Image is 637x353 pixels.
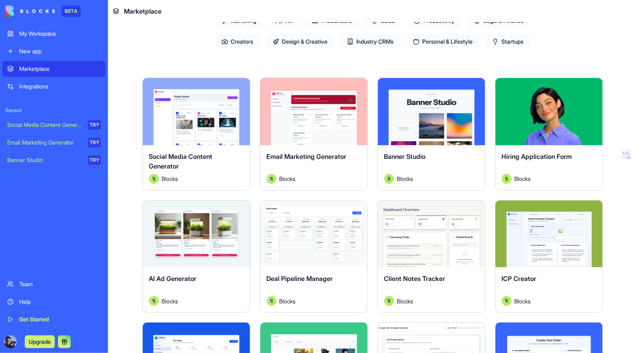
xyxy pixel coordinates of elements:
[384,296,394,306] img: Avatar
[486,34,530,49] span: Startups
[2,152,106,168] a: Banner StudioTRY
[280,174,296,183] span: Blocks
[162,297,178,305] span: Blocks
[407,34,479,49] span: Personal & Lifestyle
[267,174,276,184] img: Avatar
[341,34,400,49] span: Industry CRMs
[19,82,101,90] div: Integrations
[2,276,106,292] a: Team
[267,152,347,160] span: Email Marketing Generator
[149,174,159,184] img: Avatar
[7,156,82,164] div: Banner Studio
[19,315,101,323] div: Get Started
[162,174,178,183] span: Blocks
[88,138,101,147] div: TRY
[267,275,333,283] span: Deal Pipeline Manager
[502,296,511,306] img: Avatar
[260,78,368,191] a: Email Marketing GeneratorAvatarBlocks
[515,174,531,183] span: Blocks
[7,121,82,129] div: Social Media Content Generator
[149,152,213,170] span: Social Media Content Generator
[2,43,106,59] a: New app
[215,34,260,49] span: Creators
[149,275,197,283] span: AI Ad Generator
[2,134,106,150] a: Email Marketing GeneratorTRY
[495,200,603,313] a: ICP CreatorAvatarBlocks
[2,61,106,77] a: Marketplace
[25,335,55,348] button: Upgrade
[19,280,101,288] div: Team
[4,335,17,348] img: ACg8ocItD8dFsm1zY2TLJ41fKr2XRCIiPOOpHcqwqO2xez9QDuGuX7c=s96-c
[25,337,55,345] a: Upgrade
[2,78,106,94] a: Integrations
[280,297,296,305] span: Blocks
[267,296,276,306] img: Avatar
[142,78,250,191] a: Social Media Content GeneratorAvatarBlocks
[124,6,162,16] span: Marketplace
[397,174,413,183] span: Blocks
[495,78,603,191] a: Hiring Application FormAvatarBlocks
[88,155,101,165] div: TRY
[7,138,82,146] div: Email Marketing Generator
[19,298,101,306] div: Help
[266,34,334,49] span: Design & Creative
[502,174,511,184] img: Avatar
[19,30,101,38] div: My Workspace
[19,47,101,55] div: New app
[19,65,101,73] div: Marketplace
[2,311,106,327] a: Get Started
[384,275,445,283] span: Client Notes Tracker
[260,200,368,313] a: Deal Pipeline ManagerAvatarBlocks
[515,297,531,305] span: Blocks
[6,6,81,17] a: BETA
[2,117,106,133] a: Social Media Content GeneratorTRY
[2,26,106,42] a: My Workspace
[142,200,250,313] a: AI Ad GeneratorAvatarBlocks
[62,6,81,17] div: BETA
[377,200,485,313] a: Client Notes TrackerAvatarBlocks
[2,107,106,114] span: Recent
[149,296,159,306] img: Avatar
[6,6,55,17] img: logo
[384,174,394,184] img: Avatar
[502,275,537,283] span: ICP Creator
[397,297,413,305] span: Blocks
[2,294,106,310] a: Help
[502,152,572,160] span: Hiring Application Form
[377,78,485,191] a: Banner StudioAvatarBlocks
[384,152,426,160] span: Banner Studio
[88,120,101,130] div: TRY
